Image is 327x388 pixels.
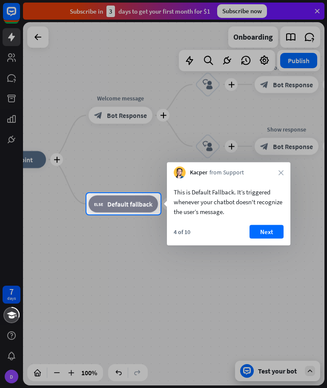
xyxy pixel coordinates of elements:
[190,168,207,177] span: Kacper
[174,228,190,236] div: 4 of 10
[94,200,103,208] i: block_fallback
[209,168,244,177] span: from Support
[174,187,284,217] div: This is Default Fallback. It’s triggered whenever your chatbot doesn't recognize the user’s message.
[278,170,284,175] i: close
[250,225,284,239] button: Next
[107,200,152,208] span: Default fallback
